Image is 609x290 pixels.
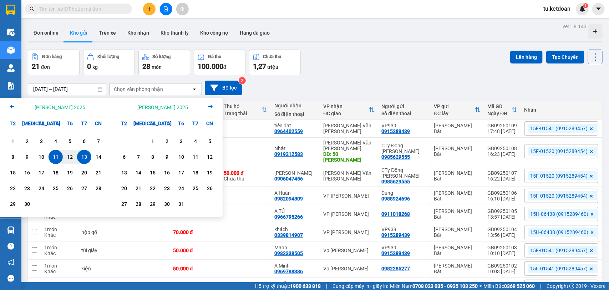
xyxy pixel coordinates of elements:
[188,134,203,148] div: Choose Thứ Bảy, tháng 10 4 2025. It's available.
[51,153,61,161] div: 11
[79,184,89,193] div: 27
[160,3,172,15] button: file-add
[173,229,217,235] div: 70.000 đ
[160,197,174,211] div: Choose Thứ Năm, tháng 10 30 2025. It's available.
[191,168,201,177] div: 18
[324,193,375,199] div: VP [PERSON_NAME]
[434,123,481,134] div: [PERSON_NAME] Bát
[6,197,20,211] div: Choose Thứ Hai, tháng 09 29 2025. It's available.
[153,54,171,59] div: Số lượng
[434,190,481,202] div: [PERSON_NAME] Bát
[220,101,271,119] th: Toggle SortBy
[87,62,91,71] span: 0
[205,168,215,177] div: 19
[8,102,16,112] button: Previous month.
[162,184,172,193] div: 23
[163,6,168,11] span: file-add
[122,24,155,41] button: Kho nhận
[434,227,481,238] div: [PERSON_NAME] Bát
[382,245,427,250] div: VP939
[239,77,246,84] sup: 2
[131,166,146,180] div: Choose Thứ Ba, tháng 10 14 2025. It's available.
[82,266,118,271] div: kiện
[174,166,188,180] div: Choose Thứ Sáu, tháng 10 17 2025. It's available.
[65,184,75,193] div: 26
[434,111,475,116] div: ĐC lấy
[148,184,158,193] div: 22
[146,116,160,131] div: T4
[224,111,262,116] div: Trạng thái
[274,196,303,202] div: 0982094809
[382,179,410,184] div: 0985629555
[79,153,89,161] div: 13
[131,116,146,131] div: [MEDICAL_DATA]
[174,134,188,148] div: Choose Thứ Sáu, tháng 10 3 2025. It's available.
[8,137,18,146] div: 1
[51,137,61,146] div: 4
[8,153,18,161] div: 8
[77,116,91,131] div: T7
[7,82,15,90] img: solution-icon
[488,232,517,238] div: 13:56 [DATE]
[223,64,226,70] span: đ
[6,166,20,180] div: Choose Thứ Hai, tháng 09 15 2025. It's available.
[34,166,49,180] div: Choose Thứ Tư, tháng 09 17 2025. It's available.
[63,166,77,180] div: Choose Thứ Sáu, tháng 09 19 2025. It's available.
[36,168,46,177] div: 17
[524,107,598,113] div: Nhãn
[208,54,221,59] div: Đã thu
[64,24,93,41] button: Kho gửi
[434,146,481,157] div: [PERSON_NAME] Bát
[20,166,34,180] div: Choose Thứ Ba, tháng 09 16 2025. It's available.
[205,153,215,161] div: 12
[249,50,301,75] button: Chưa thu1,27 triệu
[382,111,427,116] div: Số điện thoại
[93,168,103,177] div: 21
[595,6,602,12] span: caret-down
[6,5,15,15] img: logo-vxr
[93,137,103,146] div: 7
[79,137,89,146] div: 6
[65,168,75,177] div: 19
[174,150,188,164] div: Choose Thứ Sáu, tháng 10 10 2025. It's available.
[7,227,15,234] img: warehouse-icon
[8,168,18,177] div: 15
[63,181,77,195] div: Choose Thứ Sáu, tháng 09 26 2025. It's available.
[188,166,203,180] div: Choose Thứ Bảy, tháng 10 18 2025. It's available.
[22,153,32,161] div: 9
[6,116,20,131] div: T2
[93,184,103,193] div: 28
[192,86,197,92] svg: open
[324,151,375,163] div: DĐ: 50 KIỀU SƠN
[176,153,186,161] div: 10
[133,184,143,193] div: 21
[63,150,77,164] div: Choose Thứ Sáu, tháng 09 12 2025. It's available.
[51,168,61,177] div: 18
[324,266,375,271] div: Vp [PERSON_NAME]
[382,128,410,134] div: 0915289439
[7,29,15,36] img: warehouse-icon
[119,168,129,177] div: 13
[488,146,517,151] div: GB09250108
[49,150,63,164] div: Selected start date. Thứ Năm, tháng 09 11 2025. It's available.
[117,181,131,195] div: Choose Thứ Hai, tháng 10 20 2025. It's available.
[36,184,46,193] div: 24
[42,54,62,59] div: Đơn hàng
[324,248,375,253] div: Vp [PERSON_NAME]
[160,116,174,131] div: T5
[176,168,186,177] div: 17
[198,62,223,71] span: 100.000
[563,22,587,30] div: ver 1.8.143
[224,170,267,176] div: 50.000 đ
[7,259,14,266] span: notification
[51,184,61,193] div: 25
[531,173,588,179] span: 15F-01520 (0915289454)
[224,103,262,109] div: Thu hộ
[191,153,201,161] div: 11
[320,101,378,119] th: Toggle SortBy
[382,123,427,128] div: VP939
[176,200,186,208] div: 31
[188,150,203,164] div: Choose Thứ Bảy, tháng 10 11 2025. It's available.
[146,181,160,195] div: Choose Thứ Tư, tháng 10 22 2025. It's available.
[34,181,49,195] div: Choose Thứ Tư, tháng 09 24 2025. It's available.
